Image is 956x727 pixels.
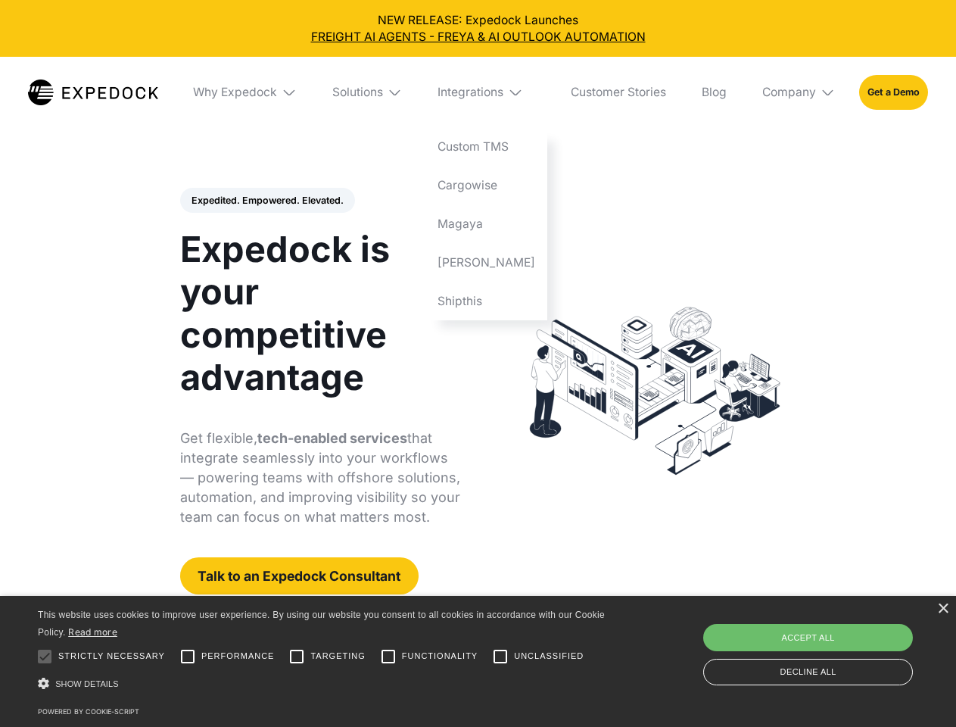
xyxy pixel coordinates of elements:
[704,563,956,727] iframe: Chat Widget
[426,57,547,128] div: Integrations
[310,650,365,663] span: Targeting
[68,626,117,638] a: Read more
[180,228,461,398] h1: Expedock is your competitive advantage
[426,282,547,320] a: Shipthis
[750,57,847,128] div: Company
[180,429,461,527] p: Get flexible, that integrate seamlessly into your workflows — powering teams with offshore soluti...
[426,243,547,282] a: [PERSON_NAME]
[38,707,139,716] a: Powered by cookie-script
[257,430,407,446] strong: tech-enabled services
[690,57,738,128] a: Blog
[12,12,945,45] div: NEW RELEASE: Expedock Launches
[38,674,610,694] div: Show details
[402,650,478,663] span: Functionality
[332,85,383,100] div: Solutions
[426,128,547,167] a: Custom TMS
[320,57,414,128] div: Solutions
[426,167,547,205] a: Cargowise
[514,650,584,663] span: Unclassified
[182,57,309,128] div: Why Expedock
[559,57,677,128] a: Customer Stories
[55,679,119,688] span: Show details
[438,85,503,100] div: Integrations
[426,128,547,320] nav: Integrations
[762,85,816,100] div: Company
[12,29,945,45] a: FREIGHT AI AGENTS - FREYA & AI OUTLOOK AUTOMATION
[859,75,928,109] a: Get a Demo
[58,650,165,663] span: Strictly necessary
[38,610,605,638] span: This website uses cookies to improve user experience. By using our website you consent to all coo...
[426,204,547,243] a: Magaya
[180,557,419,594] a: Talk to an Expedock Consultant
[193,85,277,100] div: Why Expedock
[201,650,275,663] span: Performance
